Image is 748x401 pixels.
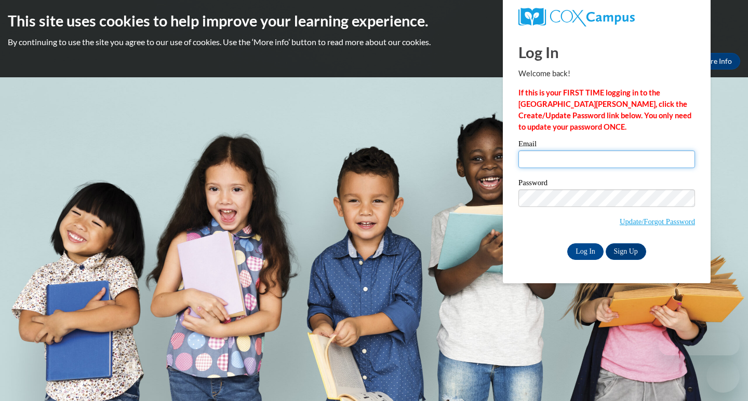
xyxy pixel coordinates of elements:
a: Update/Forgot Password [620,217,695,226]
iframe: Button to launch messaging window [706,359,740,393]
a: More Info [691,53,740,70]
p: Welcome back! [518,68,695,79]
p: By continuing to use the site you agree to our use of cookies. Use the ‘More info’ button to read... [8,36,740,48]
img: COX Campus [518,8,635,26]
a: Sign Up [606,243,646,260]
label: Password [518,179,695,189]
iframe: Message from company [659,333,740,355]
label: Email [518,140,695,150]
h1: Log In [518,42,695,63]
h2: This site uses cookies to help improve your learning experience. [8,10,740,31]
a: COX Campus [518,8,695,26]
strong: If this is your FIRST TIME logging in to the [GEOGRAPHIC_DATA][PERSON_NAME], click the Create/Upd... [518,88,691,131]
input: Log In [567,243,604,260]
